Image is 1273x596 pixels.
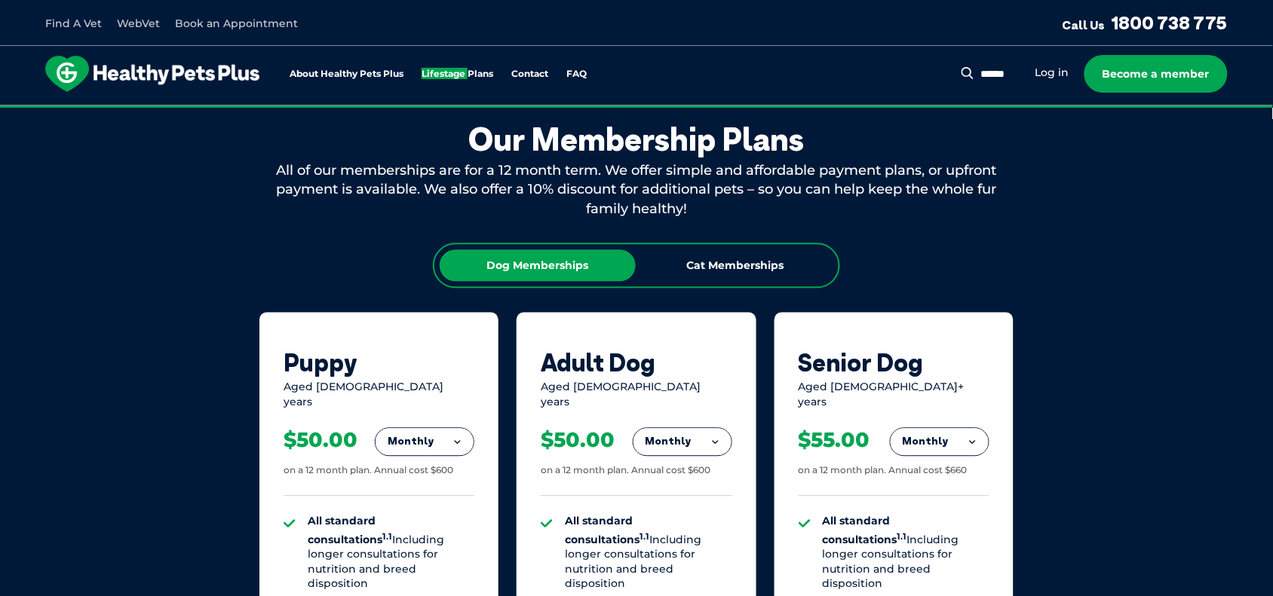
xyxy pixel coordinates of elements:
a: Contact [511,69,548,79]
div: Adult Dog [541,349,732,377]
div: Aged [DEMOGRAPHIC_DATA] years [284,381,474,410]
a: Find A Vet [45,17,102,30]
strong: All standard consultations [565,515,649,546]
a: Become a member [1084,55,1228,93]
button: Monthly [891,429,989,456]
div: Our Membership Plans [259,121,1014,159]
strong: All standard consultations [823,515,907,546]
span: Call Us [1063,17,1106,32]
div: on a 12 month plan. Annual cost $660 [799,465,968,478]
img: hpp-logo [45,56,259,92]
button: Monthly [376,429,474,456]
li: Including longer consultations for nutrition and breed disposition [823,515,989,592]
sup: 1.1 [382,531,392,542]
button: Monthly [633,429,732,456]
div: on a 12 month plan. Annual cost $600 [284,465,453,478]
div: $50.00 [284,428,357,454]
li: Including longer consultations for nutrition and breed disposition [308,515,474,592]
a: FAQ [566,69,587,79]
a: Book an Appointment [175,17,298,30]
div: Senior Dog [799,349,989,377]
button: Search [959,66,977,81]
div: Cat Memberships [637,250,833,282]
sup: 1.1 [897,531,907,542]
div: Aged [DEMOGRAPHIC_DATA]+ years [799,381,989,410]
div: Puppy [284,349,474,377]
a: About Healthy Pets Plus [290,69,403,79]
div: $50.00 [541,428,615,454]
a: Log in [1035,66,1069,80]
div: on a 12 month plan. Annual cost $600 [541,465,710,478]
div: All of our memberships are for a 12 month term. We offer simple and affordable payment plans, or ... [259,162,1014,219]
strong: All standard consultations [308,515,392,546]
div: Aged [DEMOGRAPHIC_DATA] years [541,381,732,410]
div: $55.00 [799,428,870,454]
a: Call Us1800 738 775 [1063,11,1228,34]
a: Lifestage Plans [422,69,493,79]
a: WebVet [117,17,160,30]
div: Dog Memberships [440,250,636,282]
span: Proactive, preventative wellness program designed to keep your pet healthier and happier for longer [355,105,919,119]
sup: 1.1 [640,531,649,542]
li: Including longer consultations for nutrition and breed disposition [565,515,732,592]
